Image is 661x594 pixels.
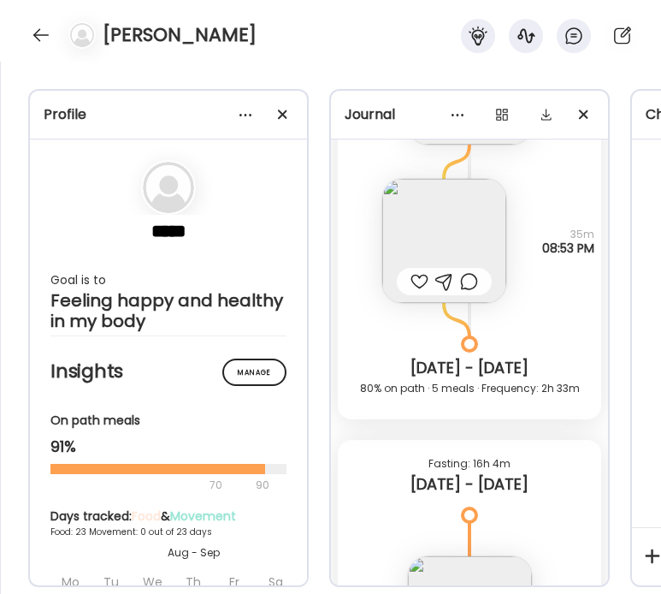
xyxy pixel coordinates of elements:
div: Food: 23 Movement: 0 out of 23 days [50,526,336,538]
div: 70 [50,475,251,496]
div: [DATE] - [DATE] [351,474,587,495]
div: Manage [222,359,286,386]
div: Days tracked: & [50,508,336,526]
div: Feeling happy and healthy in my body [50,290,286,331]
span: 35m [542,228,594,241]
span: 08:53 PM [542,241,594,255]
div: Fasting: 16h 4m [351,454,587,474]
img: images%2FjlKpN8HQPXM6JuTFD9UZhwueXr73%2FD2ZpEX8XJJlxd7klkJ8K%2FgLBydCyDb3NYZhbYeVxO_240 [382,179,506,303]
div: Profile [44,104,293,125]
div: Journal [345,104,594,125]
span: Food [132,508,161,525]
h2: Insights [50,359,286,384]
div: Goal is to [50,270,286,290]
div: Aug - Sep [50,545,336,561]
div: 91% [50,437,286,457]
div: [DATE] - [DATE] [351,358,587,378]
div: On path meals [50,412,286,430]
img: bg-avatar-default.svg [143,162,194,213]
img: bg-avatar-default.svg [70,23,94,47]
div: 90 [254,475,271,496]
h4: [PERSON_NAME] [103,21,257,49]
span: Movement [170,508,236,525]
div: 80% on path · 5 meals · Frequency: 2h 33m [351,378,587,399]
